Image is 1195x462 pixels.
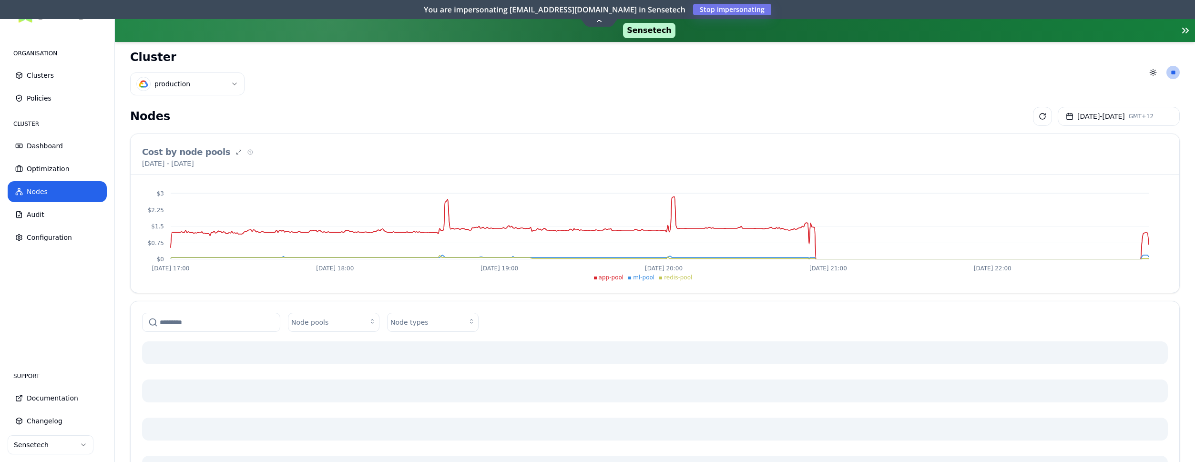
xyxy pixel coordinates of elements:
[8,227,107,248] button: Configuration
[8,204,107,225] button: Audit
[130,50,245,65] h1: Cluster
[1058,107,1180,126] button: [DATE]-[DATE]GMT+12
[387,313,479,332] button: Node types
[288,313,379,332] button: Node pools
[291,318,328,327] span: Node pools
[8,367,107,386] div: SUPPORT
[130,107,170,126] div: Nodes
[8,158,107,179] button: Optimization
[390,318,429,327] span: Node types
[8,65,107,86] button: Clusters
[157,256,164,263] tspan: $0
[974,265,1011,272] tspan: [DATE] 22:00
[8,135,107,156] button: Dashboard
[148,207,164,214] tspan: $2.25
[139,79,148,89] img: gcp
[151,223,164,230] tspan: $1.5
[316,265,354,272] tspan: [DATE] 18:00
[142,145,230,159] h3: Cost by node pools
[8,388,107,409] button: Documentation
[480,265,518,272] tspan: [DATE] 19:00
[8,411,107,431] button: Changelog
[8,88,107,109] button: Policies
[599,274,624,281] span: app-pool
[130,72,245,95] button: Select a value
[645,265,683,272] tspan: [DATE] 20:00
[623,23,675,38] span: Sensetech
[8,114,107,133] div: CLUSTER
[157,190,164,197] tspan: $3
[664,274,692,281] span: redis-pool
[8,181,107,202] button: Nodes
[8,44,107,63] div: ORGANISATION
[809,265,847,272] tspan: [DATE] 21:00
[148,240,164,246] tspan: $0.75
[154,79,190,89] div: production
[152,265,190,272] tspan: [DATE] 17:00
[633,274,654,281] span: ml-pool
[1129,113,1154,120] span: GMT+12
[142,159,194,168] p: [DATE] - [DATE]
